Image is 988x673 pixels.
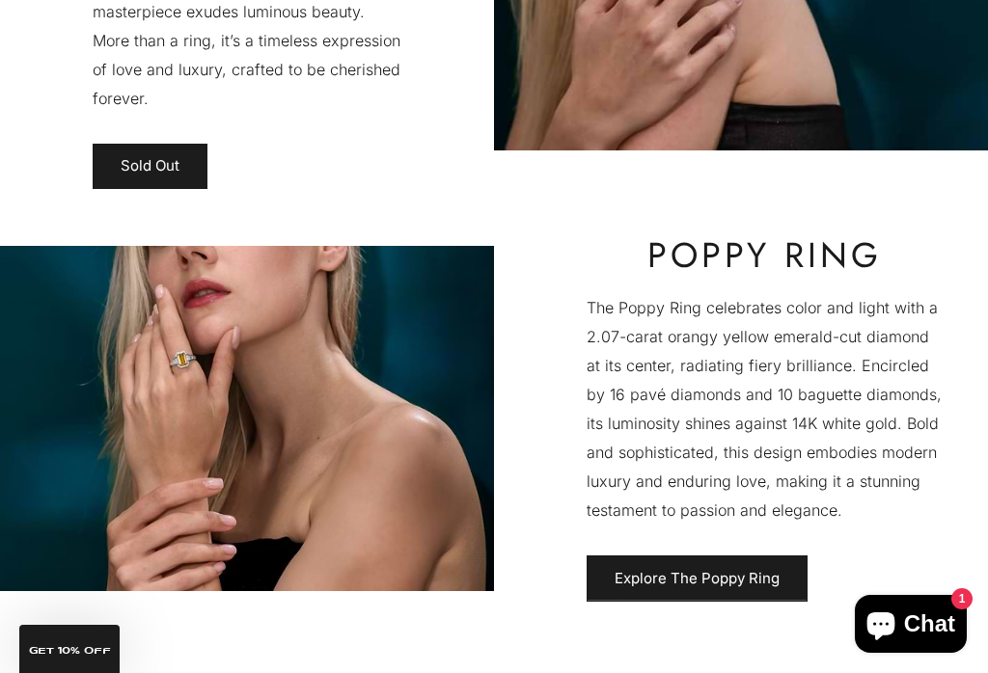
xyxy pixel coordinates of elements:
a: Sold Out [93,144,207,190]
inbox-online-store-chat: Shopify online store chat [849,595,973,658]
span: GET 10% Off [29,646,111,656]
a: Explore The Poppy Ring [587,555,808,602]
p: The Poppy Ring celebrates color and light with a 2.07-carat orangy yellow emerald-cut diamond at ... [587,293,942,525]
h2: Poppy Ring [587,235,942,274]
div: GET 10% Off [19,625,120,673]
